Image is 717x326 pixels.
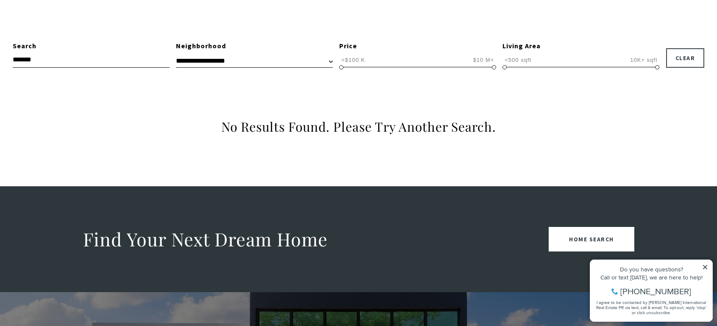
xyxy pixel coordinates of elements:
[549,227,634,251] a: Home Search
[666,48,705,68] button: Clear
[502,56,533,64] span: <500 sqft
[9,27,123,33] div: Call or text [DATE], we are here to help!
[11,52,121,68] span: I agree to be contacted by [PERSON_NAME] International Real Estate PR via text, call & email. To ...
[502,41,659,52] div: Living Area
[83,227,328,251] h2: Find Your Next Dream Home
[9,19,123,25] div: Do you have questions?
[339,56,367,64] span: <$100 K
[628,56,659,64] span: 10K+ sqft
[35,40,106,48] span: [PHONE_NUMBER]
[339,41,496,52] div: Price
[471,56,497,64] span: $10 M+
[176,41,333,52] div: Neighborhood
[13,41,170,52] div: Search
[83,119,634,135] h3: No Results Found. Please Try Another Search.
